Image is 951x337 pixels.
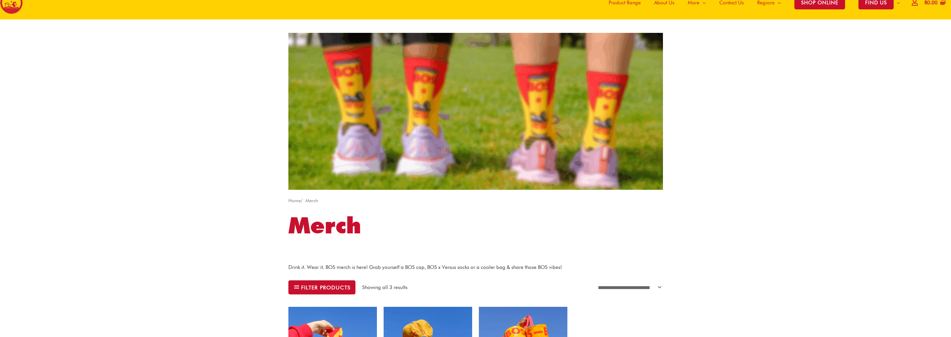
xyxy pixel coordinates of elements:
[301,285,350,290] span: Filter products
[288,263,663,272] p: Drink it. Wear it. BOS merch is here! Grab yourself a BOS cap, BOS x Versus socks or a cooler bag...
[288,198,301,203] a: Home
[288,33,663,190] img: sa website banner merch
[288,280,356,294] button: Filter products
[288,196,663,205] nav: Breadcrumb
[288,210,663,241] h1: Merch
[594,282,663,293] select: Shop order
[362,284,407,291] p: Showing all 3 results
